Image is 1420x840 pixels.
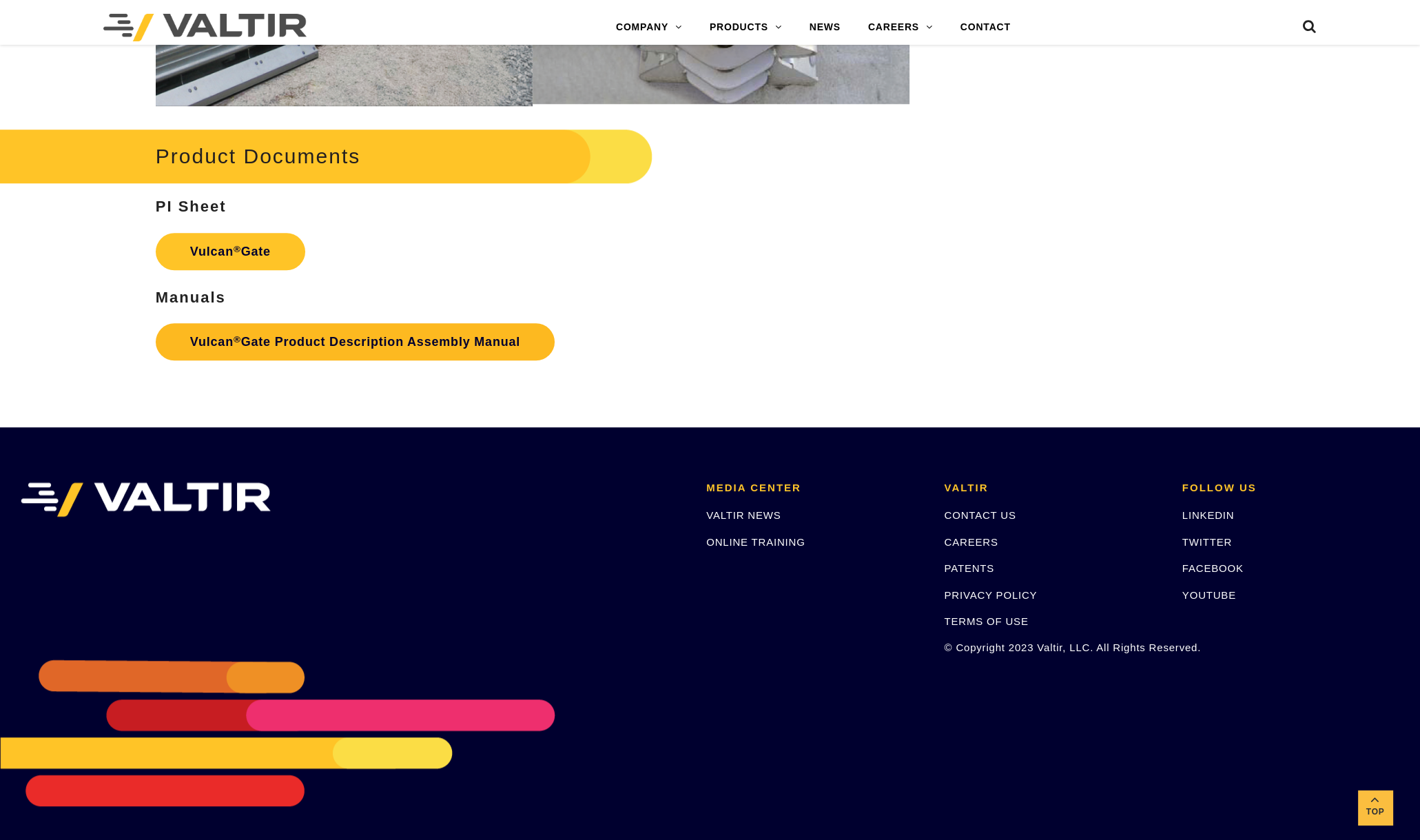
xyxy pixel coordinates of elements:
[854,14,947,41] a: CAREERS
[706,482,923,494] h2: MEDIA CENTER
[944,509,1016,521] a: CONTACT US
[944,562,994,574] a: PATENTS
[156,198,227,215] strong: PI Sheet
[602,14,696,41] a: COMPANY
[944,589,1037,601] a: PRIVACY POLICY
[156,289,226,306] strong: Manuals
[944,615,1028,627] a: TERMS OF USE
[156,323,555,360] a: Vulcan®Gate Product Description Assembly Manual
[1182,482,1399,494] h2: FOLLOW US
[21,482,271,517] img: VALTIR
[1358,804,1392,820] span: Top
[947,14,1025,41] a: CONTACT
[696,14,796,41] a: PRODUCTS
[796,14,854,41] a: NEWS
[1182,509,1235,521] a: LINKEDIN
[103,14,307,41] img: Valtir
[234,334,241,345] sup: ®
[234,244,241,254] sup: ®
[944,639,1161,655] p: © Copyright 2023 Valtir, LLC. All Rights Reserved.
[944,536,998,548] a: CAREERS
[156,233,305,270] a: Vulcan®Gate
[1182,589,1236,601] a: YOUTUBE
[706,536,805,548] a: ONLINE TRAINING
[944,482,1161,494] h2: VALTIR
[1182,536,1232,548] a: TWITTER
[190,245,271,258] strong: Vulcan Gate
[706,509,781,521] a: VALTIR NEWS
[1358,790,1392,825] a: Top
[1182,562,1244,574] a: FACEBOOK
